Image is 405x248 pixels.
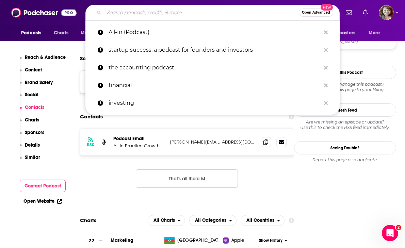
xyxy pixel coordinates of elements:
[80,52,98,65] h2: Socials
[20,67,42,80] button: Content
[20,142,40,155] button: Details
[25,117,39,123] p: Charts
[189,215,237,226] h2: Categories
[88,237,95,245] h3: 77
[11,6,77,19] img: Podchaser - Follow, Share and Rate Podcasts
[21,28,41,38] span: Podcasts
[109,77,321,94] p: financial
[76,27,114,39] button: open menu
[54,28,68,38] span: Charts
[109,59,321,77] p: the accounting podcast
[294,141,396,154] a: Seeing Double?
[294,157,396,163] div: Report this page as a duplicate.
[25,54,66,60] p: Reach & Audience
[343,7,355,18] a: Show notifications dropdown
[294,82,396,87] span: Do you host or manage this podcast?
[85,77,340,94] a: financial
[85,23,340,41] a: All-In (Podcast)
[294,119,396,130] div: Are we missing an episode or update? Use this to check the RSS feed immediately.
[25,104,44,110] p: Contacts
[170,139,255,145] p: [PERSON_NAME][EMAIL_ADDRESS][DOMAIN_NAME]
[87,142,94,148] h3: RSS
[231,237,244,244] span: Apple
[81,28,105,38] span: Monitoring
[20,92,39,104] button: Social
[20,130,45,142] button: Sponsors
[189,215,237,226] button: open menu
[109,94,321,112] p: investing
[294,66,396,79] button: Claim This Podcast
[241,215,285,226] button: open menu
[321,4,333,11] span: New
[109,23,321,41] p: All-In (Podcast)
[109,41,321,59] p: startup success: a podcast for founders and investors
[20,104,45,117] button: Contacts
[148,215,185,226] h2: Platforms
[104,7,299,18] input: Search podcasts, credits, & more...
[153,218,175,223] span: All Charts
[302,11,330,14] span: Open Advanced
[177,237,222,244] span: Azerbaijan
[85,59,340,77] a: the accounting podcast
[360,7,371,18] a: Show notifications dropdown
[136,169,238,188] button: Nothing here.
[314,39,393,45] span: https://www.linkedin.com/in/all-in-practice-growth/
[25,130,44,135] p: Sponsors
[20,117,39,130] button: Charts
[379,5,394,20] span: Logged in as ronnie54400
[25,67,42,73] p: Content
[16,27,50,39] button: open menu
[25,92,38,98] p: Social
[25,142,40,148] p: Details
[23,198,62,204] a: Open Website
[299,9,333,17] button: Open AdvancedNew
[259,238,282,244] span: Show History
[318,27,365,39] button: open menu
[49,27,72,39] a: Charts
[246,218,274,223] span: All Countries
[195,218,226,223] span: All Categories
[162,237,223,244] a: [GEOGRAPHIC_DATA]
[113,136,164,142] p: Podcast Email
[257,238,289,244] button: Show History
[369,28,380,38] span: More
[396,225,401,230] span: 2
[223,237,257,244] a: Apple
[25,80,53,85] p: Brand Safety
[111,237,133,243] a: Marketing
[20,54,66,67] button: Reach & Audience
[85,5,340,20] div: Search podcasts, credits, & more...
[80,110,103,123] h2: Contacts
[379,5,394,20] img: User Profile
[20,154,40,167] button: Similar
[382,225,398,241] iframe: Intercom live chat
[294,82,396,93] div: Claim and edit this page to your liking.
[241,215,285,226] h2: Countries
[379,5,394,20] button: Show profile menu
[113,143,164,149] p: All In Practice Growth
[85,94,340,112] a: investing
[148,215,185,226] button: open menu
[20,80,53,92] button: Brand Safety
[20,180,66,192] button: Contact Podcast
[85,41,340,59] a: startup success: a podcast for founders and investors
[80,217,96,224] h2: Charts
[25,154,40,160] p: Similar
[364,27,389,39] button: open menu
[294,103,396,117] button: Refresh Feed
